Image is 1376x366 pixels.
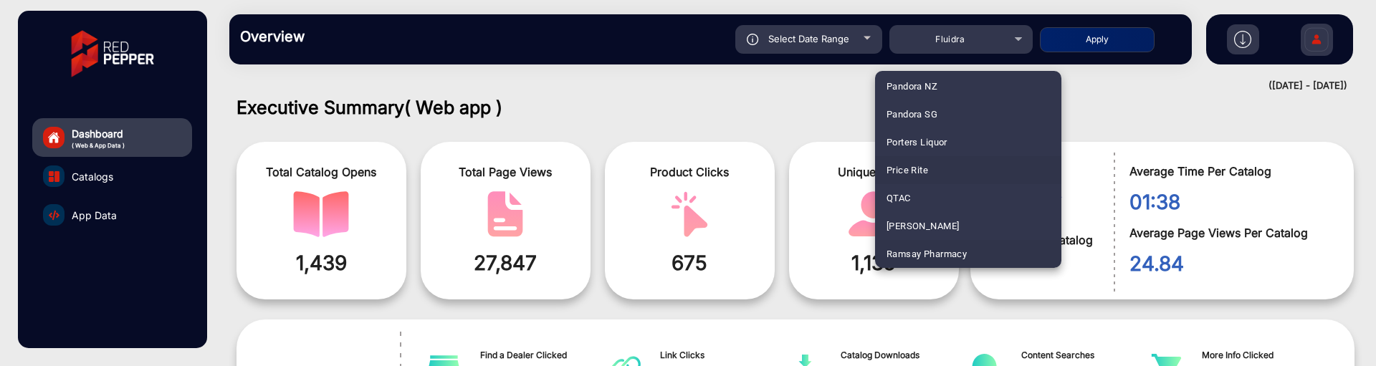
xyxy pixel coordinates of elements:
span: Pandora SG [887,100,937,128]
span: QTAC [887,184,911,212]
span: Pandora NZ [887,72,937,100]
span: Porters Liquor [887,128,947,156]
span: Ramsay Pharmacy [887,240,967,268]
span: Price Rite [887,156,928,184]
span: [PERSON_NAME] [887,212,959,240]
